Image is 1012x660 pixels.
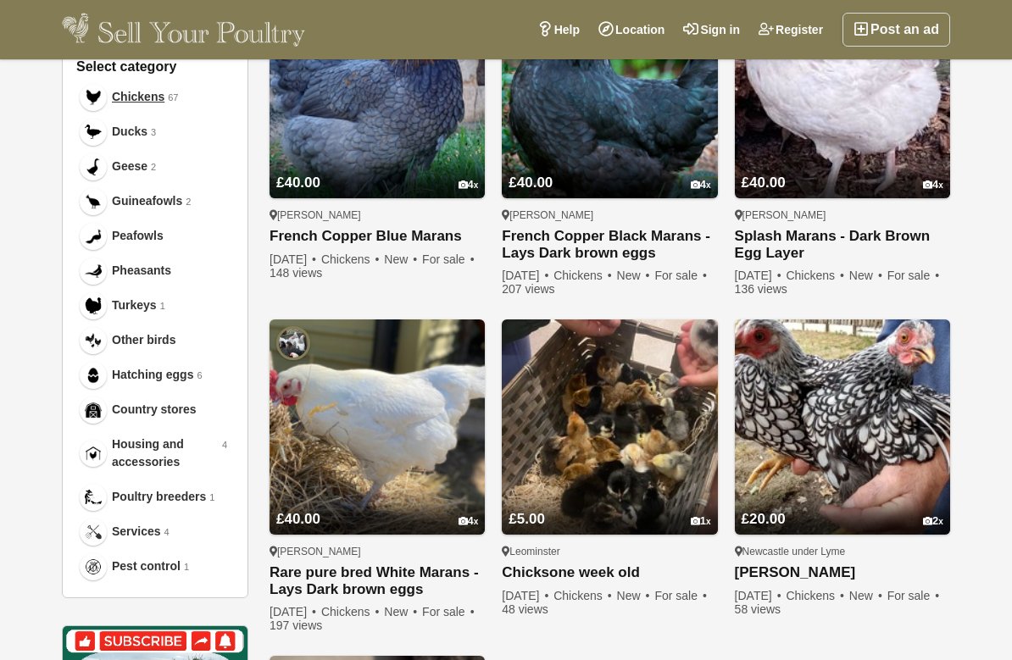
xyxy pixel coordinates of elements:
[112,523,161,541] span: Services
[502,319,717,535] img: Chicks one week old
[85,332,102,349] img: Other birds
[112,435,219,471] span: Housing and accessories
[735,208,950,222] div: [PERSON_NAME]
[742,511,786,527] span: £20.00
[553,269,614,282] span: Chickens
[502,228,717,262] a: French Copper Black Marans - Lays Dark brown eggs
[422,252,475,266] span: For sale
[887,589,941,602] span: For sale
[502,269,550,282] span: [DATE]
[112,557,181,575] span: Pest control
[270,545,485,558] div: [PERSON_NAME]
[76,219,234,253] a: Peafowls Peafowls
[112,401,197,419] span: Country stores
[168,91,178,105] em: 67
[502,479,717,535] a: £5.00 1
[735,589,783,602] span: [DATE]
[749,13,832,47] a: Register
[85,263,102,280] img: Pheasants
[112,192,182,210] span: Guineafowls
[160,299,165,313] em: 1
[270,252,318,266] span: [DATE]
[85,89,102,106] img: Chickens
[76,358,234,392] a: Hatching eggs Hatching eggs 6
[270,479,485,535] a: £40.00 4
[849,589,884,602] span: New
[112,262,171,280] span: Pheasants
[112,227,164,245] span: Peafowls
[849,269,884,282] span: New
[654,589,708,602] span: For sale
[85,558,102,575] img: Pest control
[85,445,102,462] img: Housing and accessories
[502,564,549,580] strong: Chicks
[384,252,419,266] span: New
[164,525,170,540] em: 4
[528,13,589,47] a: Help
[270,142,485,198] a: £40.00 4
[735,282,787,296] span: 136 views
[76,58,234,75] h3: Select category
[112,366,193,384] span: Hatching eggs
[112,331,175,349] span: Other birds
[459,179,479,191] div: 4
[112,158,147,175] span: Geese
[76,288,234,323] a: Turkeys Turkeys 1
[76,253,234,288] a: Pheasants Pheasants
[186,195,191,209] em: 2
[735,228,950,262] a: Splash Marans - Dark Brown Egg Layer
[321,252,381,266] span: Chickens
[887,269,941,282] span: For sale
[735,269,783,282] span: [DATE]
[553,589,614,602] span: Chickens
[742,175,786,191] span: £40.00
[691,515,711,528] div: 1
[85,193,102,210] img: Guineafowls
[509,175,553,191] span: £40.00
[85,367,102,384] img: Hatching eggs
[76,514,234,549] a: Services Services 4
[270,564,485,598] a: Rare pure bred White Marans - Lays Dark brown eggs
[321,605,381,618] span: Chickens
[85,489,102,506] img: Poultry breeders
[923,515,943,528] div: 2
[502,208,717,222] div: [PERSON_NAME]
[76,549,234,584] a: Pest control Pest control 1
[112,123,147,141] span: Ducks
[62,13,305,47] img: Sell Your Poultry
[76,149,234,184] a: Geese Geese 2
[502,564,717,582] a: Chicksone week old
[222,438,227,452] em: 4
[509,511,545,527] span: £5.00
[384,605,419,618] span: New
[786,589,846,602] span: Chickens
[209,491,214,505] em: 1
[735,564,950,582] a: [PERSON_NAME]
[459,515,479,528] div: 4
[276,175,320,191] span: £40.00
[735,545,950,558] div: Newcastle under Lyme
[617,589,652,602] span: New
[270,266,322,280] span: 148 views
[85,297,102,314] img: Turkeys
[842,13,950,47] a: Post an ad
[735,479,950,535] a: £20.00 2
[276,511,320,527] span: £40.00
[76,114,234,149] a: Ducks Ducks 3
[270,208,485,222] div: [PERSON_NAME]
[151,160,156,175] em: 2
[502,602,548,616] span: 48 views
[76,480,234,514] a: Poultry breeders Poultry breeders 1
[270,618,322,632] span: 197 views
[735,602,781,616] span: 58 views
[270,605,318,618] span: [DATE]
[85,228,102,245] img: Peafowls
[151,125,156,140] em: 3
[85,402,102,419] img: Country stores
[654,269,708,282] span: For sale
[735,142,950,198] a: £40.00 4
[589,13,674,47] a: Location
[502,282,554,296] span: 207 views
[76,323,234,358] a: Other birds Other birds
[674,13,749,47] a: Sign in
